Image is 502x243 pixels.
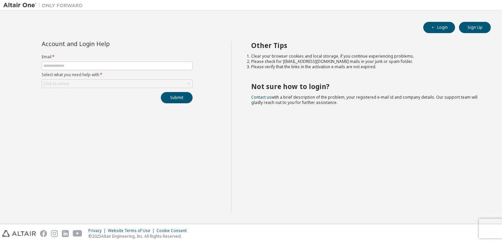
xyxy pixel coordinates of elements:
span: with a brief description of the problem, your registered e-mail id and company details. Our suppo... [251,94,478,105]
img: instagram.svg [51,230,58,237]
p: © 2025 Altair Engineering, Inc. All Rights Reserved. [88,233,191,239]
img: linkedin.svg [62,230,69,237]
div: Website Terms of Use [108,228,157,233]
img: Altair One [3,2,86,9]
img: altair_logo.svg [2,230,36,237]
a: Contact us [251,94,271,100]
li: Please check for [EMAIL_ADDRESS][DOMAIN_NAME] mails in your junk or spam folder. [251,59,479,64]
img: youtube.svg [73,230,82,237]
div: Account and Login Help [42,41,162,46]
h2: Not sure how to login? [251,82,479,91]
button: Sign Up [459,22,491,33]
div: Click to select [43,81,69,86]
button: Login [423,22,455,33]
button: Submit [161,92,193,103]
label: Select what you need help with [42,72,193,77]
li: Clear your browser cookies and local storage, if you continue experiencing problems. [251,54,479,59]
label: Email [42,54,193,60]
div: Cookie Consent [157,228,191,233]
h2: Other Tips [251,41,479,50]
div: Privacy [88,228,108,233]
div: Click to select [42,80,192,88]
li: Please verify that the links in the activation e-mails are not expired. [251,64,479,70]
img: facebook.svg [40,230,47,237]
